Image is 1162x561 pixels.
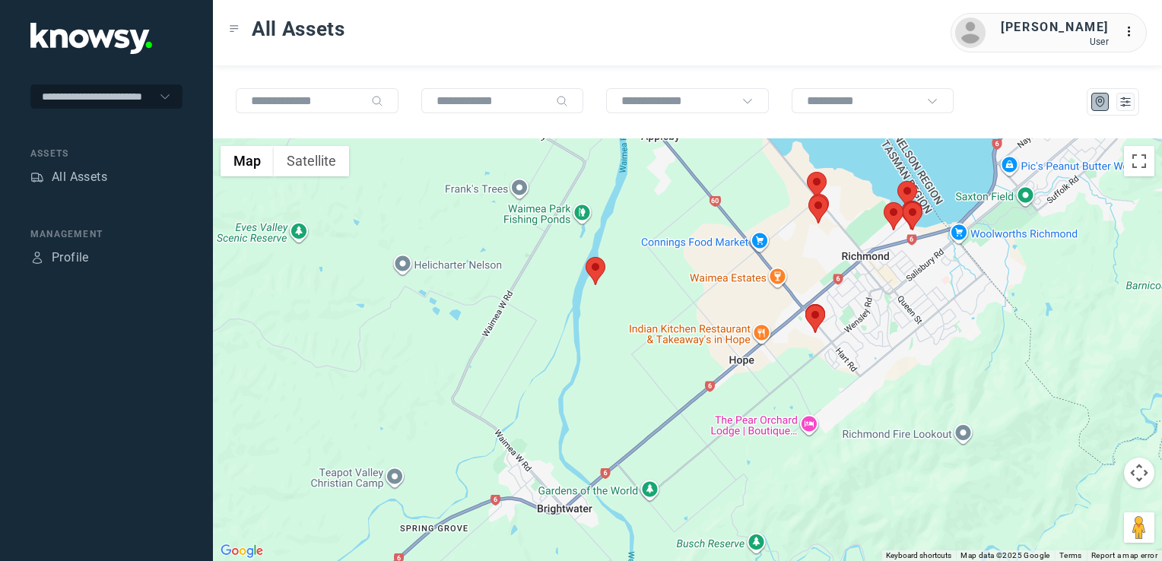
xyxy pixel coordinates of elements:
div: : [1124,23,1142,41]
span: All Assets [252,15,345,43]
a: Open this area in Google Maps (opens a new window) [217,541,267,561]
button: Drag Pegman onto the map to open Street View [1124,512,1154,543]
div: [PERSON_NAME] [1001,18,1109,36]
a: Terms (opens in new tab) [1059,551,1082,559]
div: All Assets [52,168,107,186]
a: ProfileProfile [30,249,89,267]
img: Google [217,541,267,561]
div: Profile [30,251,44,265]
div: List [1119,95,1132,109]
div: Search [371,95,383,107]
span: Map data ©2025 Google [960,551,1049,559]
button: Keyboard shortcuts [886,550,951,561]
a: AssetsAll Assets [30,168,107,186]
div: Management [30,227,183,241]
div: Assets [30,170,44,184]
button: Show satellite imagery [274,146,349,176]
div: : [1124,23,1142,43]
div: Map [1094,95,1107,109]
div: Assets [30,147,183,160]
button: Map camera controls [1124,458,1154,488]
button: Show street map [221,146,274,176]
tspan: ... [1125,26,1140,37]
div: Toggle Menu [229,24,240,34]
img: Application Logo [30,23,152,54]
div: User [1001,36,1109,47]
img: avatar.png [955,17,986,48]
button: Toggle fullscreen view [1124,146,1154,176]
a: Report a map error [1091,551,1157,559]
div: Profile [52,249,89,267]
div: Search [556,95,568,107]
